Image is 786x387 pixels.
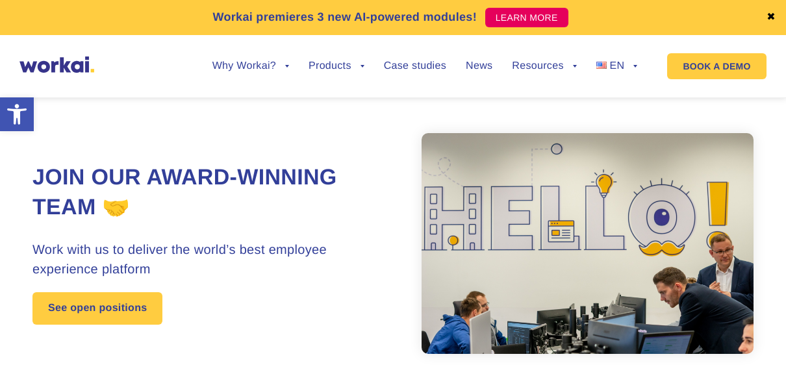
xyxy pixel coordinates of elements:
[466,61,492,71] a: News
[212,8,477,26] p: Workai premieres 3 new AI-powered modules!
[32,240,393,279] h3: Work with us to deliver the world’s best employee experience platform
[384,61,446,71] a: Case studies
[485,8,568,27] a: LEARN MORE
[32,292,162,325] a: See open positions
[512,61,576,71] a: Resources
[32,163,393,223] h1: Join our award-winning team 🤝
[610,60,625,71] span: EN
[212,61,289,71] a: Why Workai?
[667,53,766,79] a: BOOK A DEMO
[767,12,776,23] a: ✖
[309,61,364,71] a: Products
